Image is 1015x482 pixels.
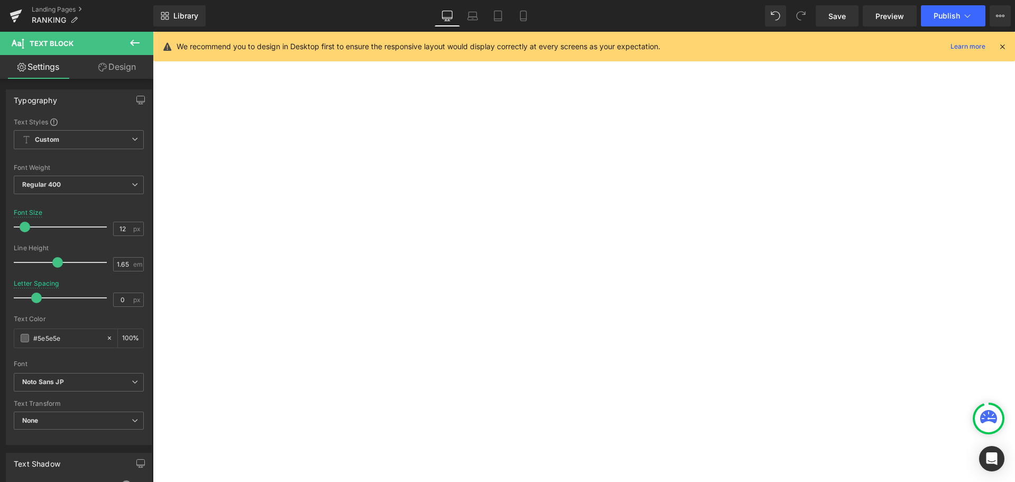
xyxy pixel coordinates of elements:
a: Laptop [460,5,485,26]
a: New Library [153,5,206,26]
input: Color [33,332,101,344]
div: Open Intercom Messenger [979,446,1004,471]
span: Text Block [30,39,73,48]
button: More [990,5,1011,26]
div: Font [14,360,144,368]
p: We recommend you to design in Desktop first to ensure the responsive layout would display correct... [177,41,660,52]
a: Desktop [435,5,460,26]
span: Publish [934,12,960,20]
div: Line Height [14,244,144,252]
button: Undo [765,5,786,26]
div: Text Transform [14,400,144,407]
b: Custom [35,135,59,144]
div: Letter Spacing [14,280,59,287]
a: Design [79,55,155,79]
div: Text Shadow [14,453,60,468]
div: Text Color [14,315,144,323]
b: Regular 400 [22,180,61,188]
span: px [133,225,142,232]
span: RANKING [32,16,66,24]
button: Publish [921,5,985,26]
span: em [133,261,142,268]
a: Landing Pages [32,5,153,14]
div: Typography [14,90,57,105]
div: Font Size [14,209,43,216]
a: Preview [863,5,917,26]
a: Tablet [485,5,511,26]
span: Library [173,11,198,21]
div: Font Weight [14,164,144,171]
a: Learn more [946,40,990,53]
div: % [118,329,143,348]
a: Mobile [511,5,536,26]
span: px [133,296,142,303]
i: Noto Sans JP [22,378,64,387]
span: Save [828,11,846,22]
button: Redo [790,5,811,26]
b: None [22,416,39,424]
div: Text Styles [14,117,144,126]
span: Preview [875,11,904,22]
